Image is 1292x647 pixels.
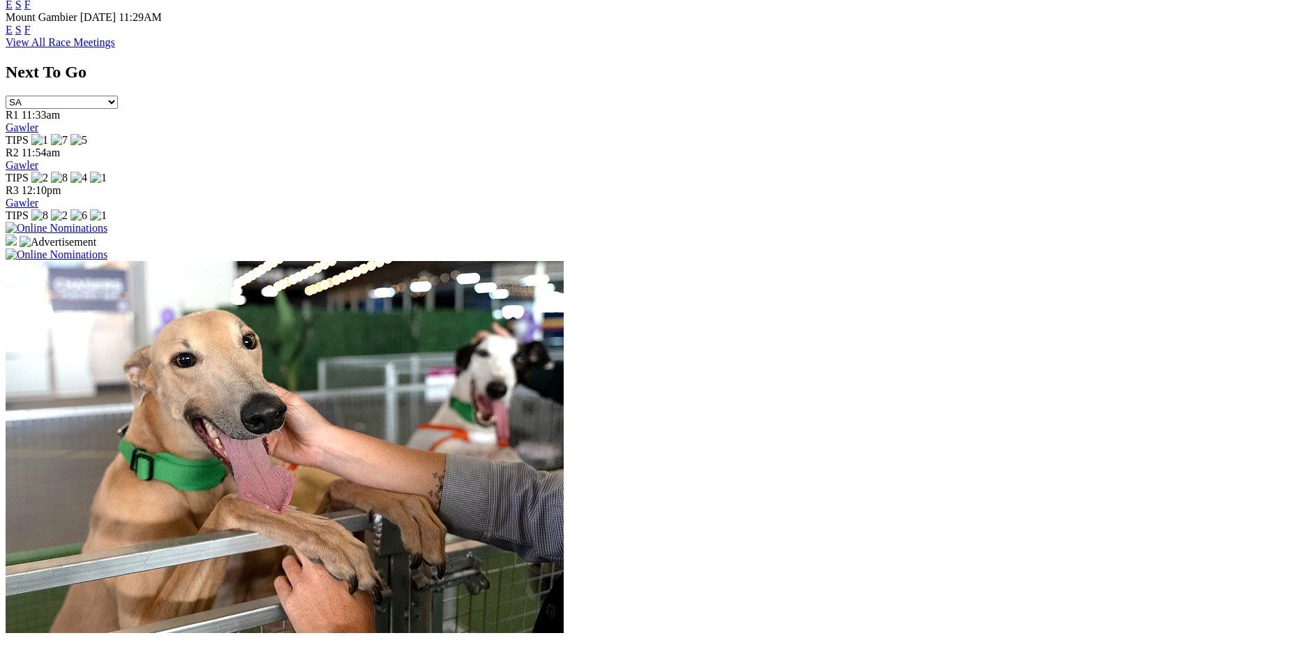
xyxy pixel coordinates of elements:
[15,24,22,36] a: S
[22,147,60,158] span: 11:54am
[20,236,96,248] img: Advertisement
[6,222,107,235] img: Online Nominations
[6,63,1286,82] h2: Next To Go
[119,11,162,23] span: 11:29AM
[31,209,48,222] img: 8
[6,121,38,133] a: Gawler
[70,172,87,184] img: 4
[6,261,564,633] img: Westy_Cropped.jpg
[31,134,48,147] img: 1
[51,209,68,222] img: 2
[31,172,48,184] img: 2
[90,172,107,184] img: 1
[51,172,68,184] img: 8
[22,109,60,121] span: 11:33am
[51,134,68,147] img: 7
[6,159,38,171] a: Gawler
[6,36,115,48] a: View All Race Meetings
[22,184,61,196] span: 12:10pm
[6,147,19,158] span: R2
[70,209,87,222] img: 6
[6,209,29,221] span: TIPS
[6,197,38,209] a: Gawler
[6,235,17,246] img: 15187_Greyhounds_GreysPlayCentral_Resize_SA_WebsiteBanner_300x115_2025.jpg
[6,11,77,23] span: Mount Gambier
[6,134,29,146] span: TIPS
[70,134,87,147] img: 5
[6,248,107,261] img: Online Nominations
[6,184,19,196] span: R3
[6,172,29,184] span: TIPS
[6,109,19,121] span: R1
[80,11,117,23] span: [DATE]
[6,24,13,36] a: E
[24,24,31,36] a: F
[90,209,107,222] img: 1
